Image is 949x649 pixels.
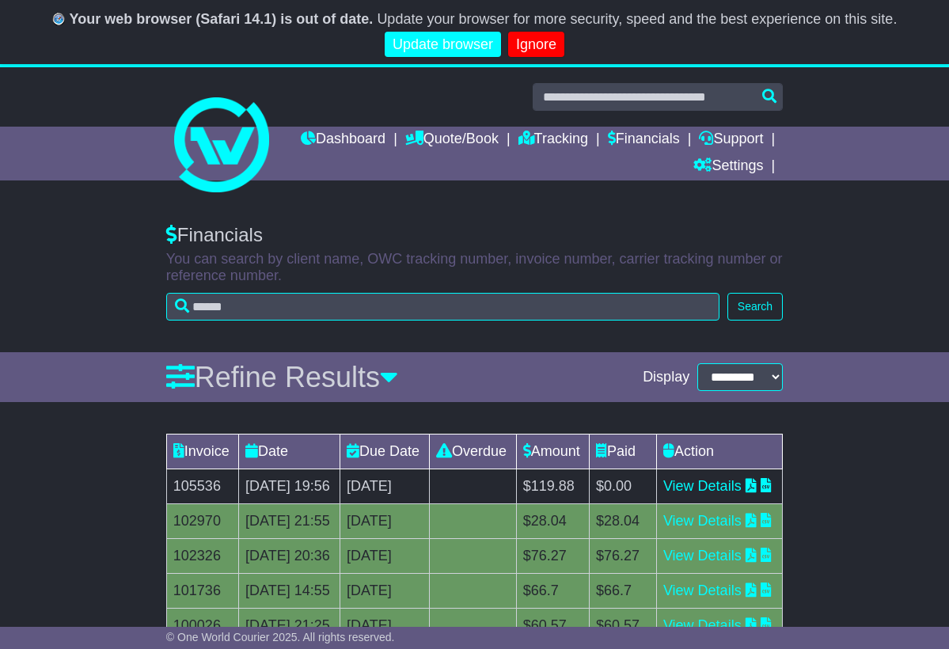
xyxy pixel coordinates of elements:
a: Refine Results [166,361,398,393]
td: $76.27 [516,539,589,574]
td: 102970 [166,504,238,539]
td: $0.00 [589,469,656,504]
td: $66.7 [589,574,656,609]
td: 105536 [166,469,238,504]
a: Financials [608,127,680,154]
span: © One World Courier 2025. All rights reserved. [166,631,395,643]
td: $119.88 [516,469,589,504]
td: [DATE] 20:36 [238,539,340,574]
td: [DATE] 19:56 [238,469,340,504]
span: Update your browser for more security, speed and the best experience on this site. [377,11,897,27]
a: Support [699,127,763,154]
a: View Details [663,513,742,529]
td: $28.04 [589,504,656,539]
a: Update browser [385,32,501,58]
button: Search [727,293,783,321]
a: Ignore [508,32,564,58]
td: [DATE] [340,469,430,504]
td: [DATE] 14:55 [238,574,340,609]
td: Amount [516,435,589,469]
td: 100026 [166,609,238,643]
td: [DATE] [340,609,430,643]
td: Invoice [166,435,238,469]
a: View Details [663,548,742,564]
a: Tracking [518,127,588,154]
a: View Details [663,617,742,633]
a: Settings [693,154,763,180]
b: Your web browser (Safari 14.1) is out of date. [70,11,374,27]
a: Dashboard [301,127,385,154]
a: View Details [663,583,742,598]
td: [DATE] 21:55 [238,504,340,539]
td: [DATE] [340,574,430,609]
td: $60.57 [516,609,589,643]
p: You can search by client name, OWC tracking number, invoice number, carrier tracking number or re... [166,251,783,285]
td: 102326 [166,539,238,574]
td: Action [656,435,782,469]
td: 101736 [166,574,238,609]
td: $28.04 [516,504,589,539]
td: $60.57 [589,609,656,643]
td: [DATE] [340,504,430,539]
td: Due Date [340,435,430,469]
td: $76.27 [589,539,656,574]
div: Financials [166,224,783,247]
td: [DATE] 21:25 [238,609,340,643]
td: $66.7 [516,574,589,609]
a: View Details [663,478,742,494]
td: Paid [589,435,656,469]
td: Overdue [429,435,516,469]
a: Quote/Book [405,127,499,154]
span: Display [643,369,689,386]
td: Date [238,435,340,469]
td: [DATE] [340,539,430,574]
